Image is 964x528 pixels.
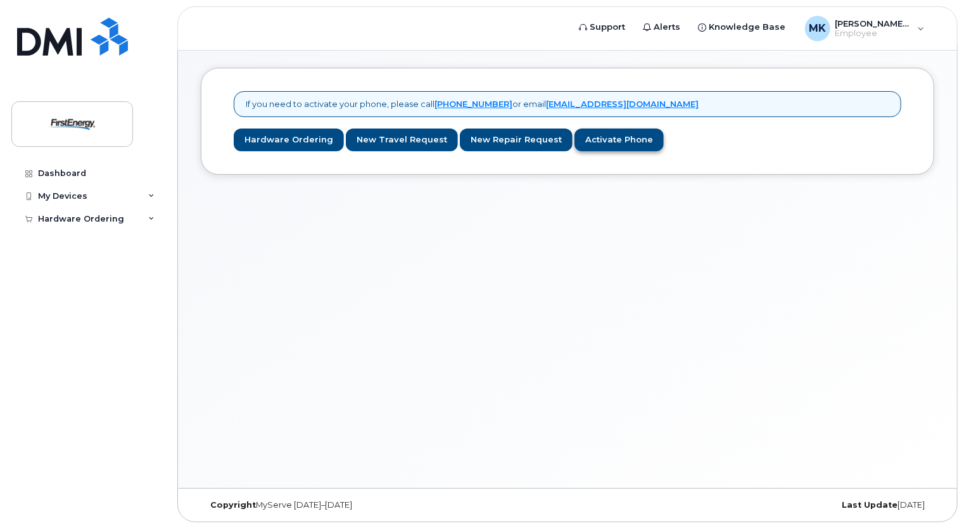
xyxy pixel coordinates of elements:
[234,129,344,152] a: Hardware Ordering
[842,500,897,510] strong: Last Update
[246,98,699,110] p: If you need to activate your phone, please call or email
[574,129,664,152] a: Activate Phone
[346,129,458,152] a: New Travel Request
[210,500,256,510] strong: Copyright
[909,473,954,519] iframe: Messenger Launcher
[201,500,445,510] div: MyServe [DATE]–[DATE]
[434,99,512,109] a: [PHONE_NUMBER]
[546,99,699,109] a: [EMAIL_ADDRESS][DOMAIN_NAME]
[460,129,573,152] a: New Repair Request
[690,500,934,510] div: [DATE]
